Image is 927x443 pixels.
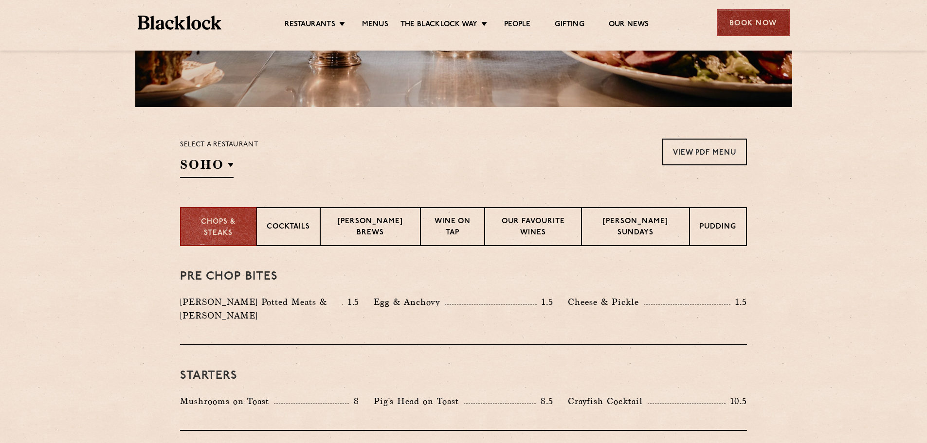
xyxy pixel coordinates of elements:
p: Wine on Tap [431,216,474,239]
h3: Pre Chop Bites [180,270,747,283]
p: 1.5 [343,296,360,308]
p: [PERSON_NAME] Brews [330,216,410,239]
p: Egg & Anchovy [374,295,445,309]
p: 10.5 [726,395,747,408]
p: 8 [349,395,359,408]
p: Our favourite wines [495,216,572,239]
p: Chops & Steaks [191,217,246,239]
h3: Starters [180,370,747,382]
p: Pudding [700,222,736,234]
p: 8.5 [536,395,553,408]
p: Pig's Head on Toast [374,394,464,408]
p: [PERSON_NAME] Potted Meats & [PERSON_NAME] [180,295,342,322]
a: Restaurants [285,20,335,31]
p: [PERSON_NAME] Sundays [592,216,679,239]
p: Crayfish Cocktail [568,394,648,408]
a: The Blacklock Way [400,20,477,31]
div: Book Now [717,9,790,36]
p: 1.5 [537,296,553,308]
a: Menus [362,20,388,31]
a: Our News [609,20,649,31]
a: People [504,20,530,31]
a: View PDF Menu [662,139,747,165]
p: Cheese & Pickle [568,295,644,309]
img: BL_Textured_Logo-footer-cropped.svg [138,16,222,30]
p: 1.5 [730,296,747,308]
p: Select a restaurant [180,139,258,151]
p: Mushrooms on Toast [180,394,274,408]
p: Cocktails [267,222,310,234]
a: Gifting [555,20,584,31]
h2: SOHO [180,156,234,178]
